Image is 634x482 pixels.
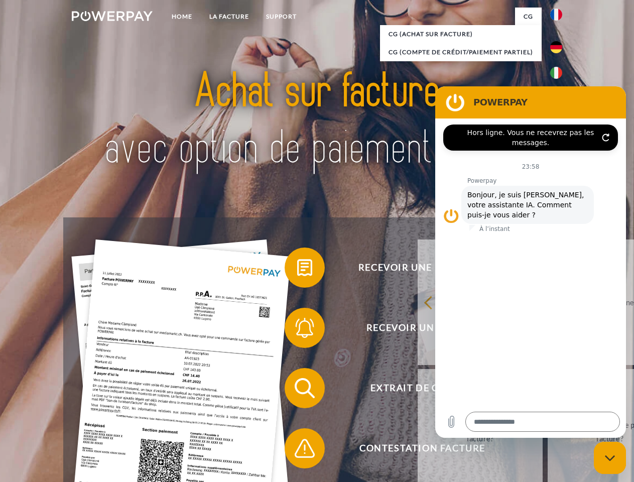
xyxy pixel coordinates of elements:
img: it [550,67,562,79]
a: CG [515,8,542,26]
img: qb_bill.svg [292,255,317,280]
iframe: Bouton de lancement de la fenêtre de messagerie, conversation en cours [594,442,626,474]
iframe: Fenêtre de messagerie [435,86,626,438]
a: LA FACTURE [201,8,258,26]
img: logo-powerpay-white.svg [72,11,153,21]
button: Contestation Facture [285,428,546,468]
a: Support [258,8,305,26]
a: CG (Compte de crédit/paiement partiel) [380,43,542,61]
img: qb_search.svg [292,376,317,401]
button: Extrait de compte [285,368,546,408]
a: Home [163,8,201,26]
button: Recevoir une facture ? [285,248,546,288]
div: Quand vais-je recevoir ma facture? [424,418,537,445]
div: retour [424,295,537,309]
img: qb_warning.svg [292,436,317,461]
button: Recevoir un rappel? [285,308,546,348]
a: CG (achat sur facture) [380,25,542,43]
img: fr [550,9,562,21]
img: de [550,41,562,53]
img: title-powerpay_fr.svg [96,48,538,192]
img: qb_bell.svg [292,315,317,340]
